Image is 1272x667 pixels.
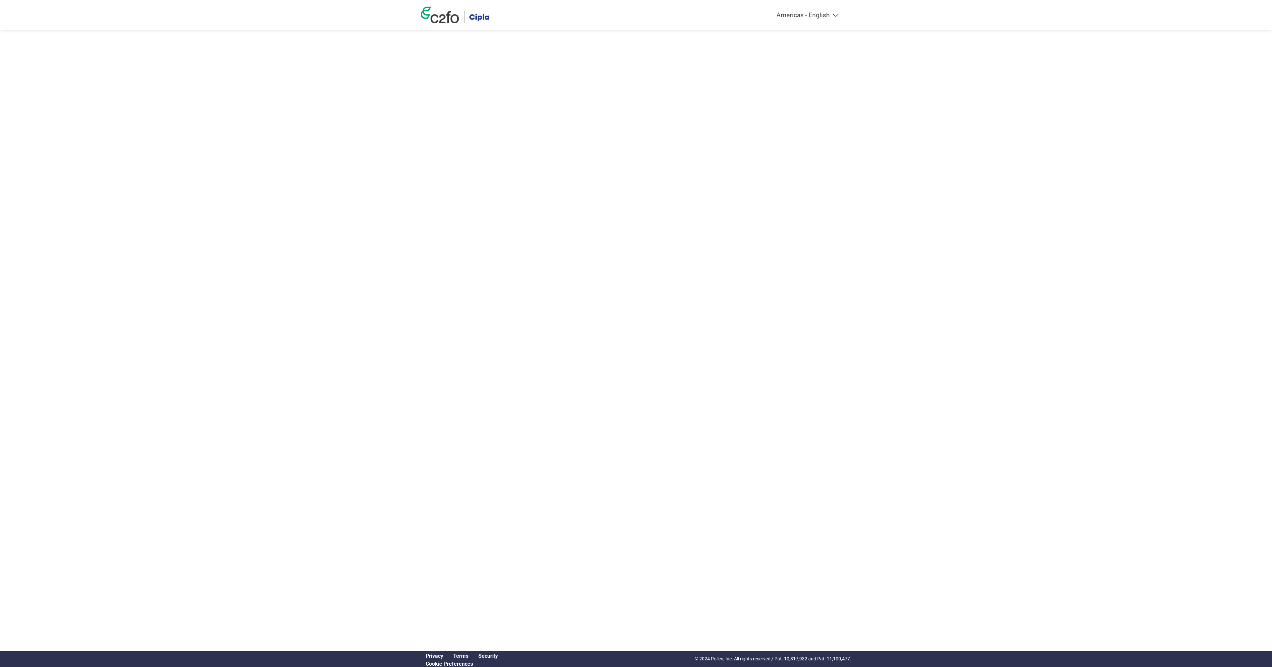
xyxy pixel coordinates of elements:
p: © 2024 Pollen, Inc. All rights reserved / Pat. 10,817,932 and Pat. 11,100,477. [695,655,851,662]
img: Cipla [469,11,489,23]
a: Security [478,653,498,659]
div: Open Cookie Preferences Modal [421,661,503,667]
a: Privacy [426,653,443,659]
img: c2fo logo [421,7,459,23]
a: Cookie Preferences, opens a dedicated popup modal window [426,661,473,667]
a: Terms [453,653,468,659]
